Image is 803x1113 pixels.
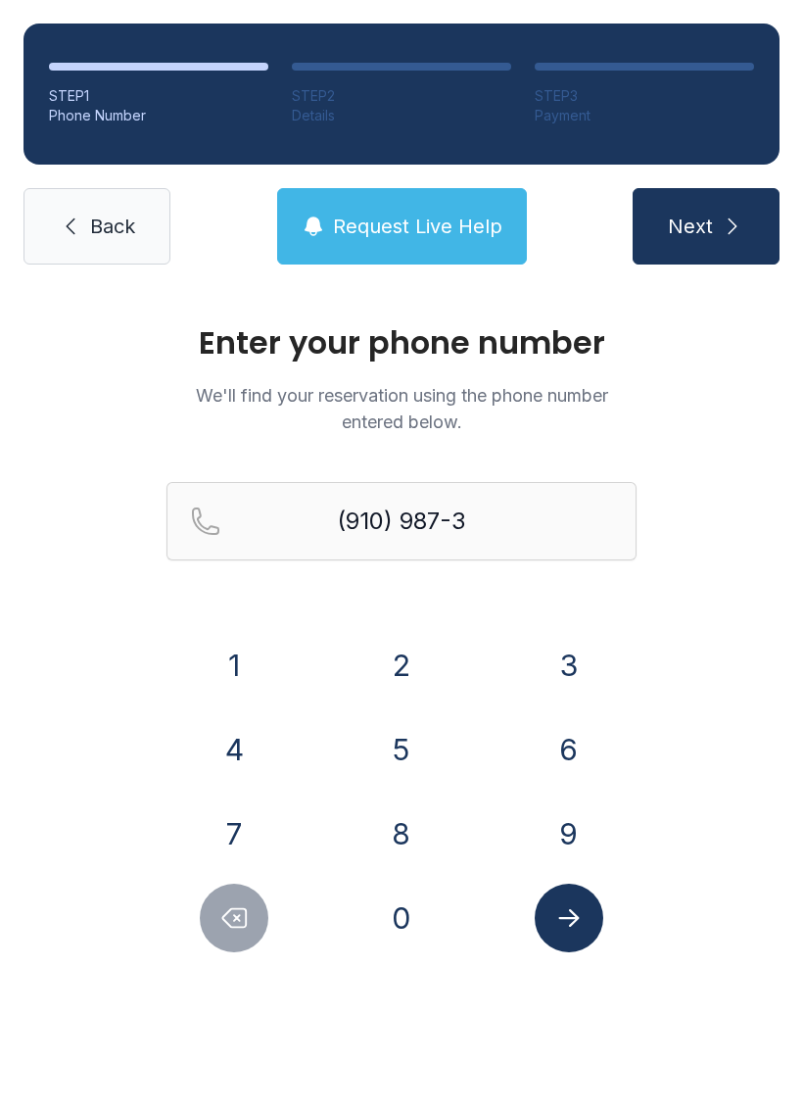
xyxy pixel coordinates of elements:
h1: Enter your phone number [166,327,637,359]
button: 5 [367,715,436,784]
div: Payment [535,106,754,125]
div: STEP 2 [292,86,511,106]
div: Phone Number [49,106,268,125]
button: 9 [535,799,603,868]
button: Delete number [200,884,268,952]
span: Request Live Help [333,213,502,240]
div: Details [292,106,511,125]
button: 0 [367,884,436,952]
button: 2 [367,631,436,700]
button: 4 [200,715,268,784]
div: STEP 3 [535,86,754,106]
span: Next [668,213,713,240]
p: We'll find your reservation using the phone number entered below. [166,382,637,435]
button: 6 [535,715,603,784]
button: 7 [200,799,268,868]
input: Reservation phone number [166,482,637,560]
button: 1 [200,631,268,700]
button: 3 [535,631,603,700]
div: STEP 1 [49,86,268,106]
span: Back [90,213,135,240]
button: Submit lookup form [535,884,603,952]
button: 8 [367,799,436,868]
